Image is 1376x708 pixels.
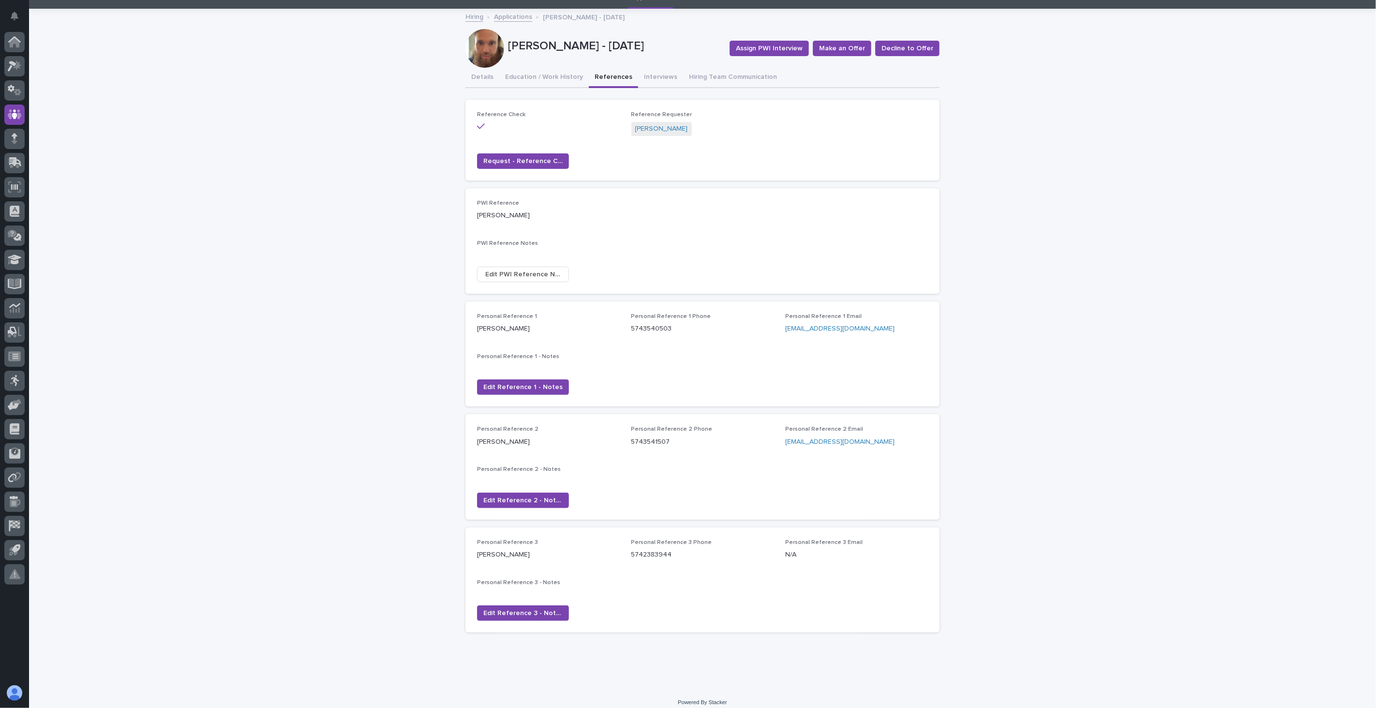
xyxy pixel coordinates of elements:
span: Reference Requester [631,112,692,118]
span: Personal Reference 3 Email [785,540,863,545]
span: PWI Reference [477,200,519,206]
a: Powered By Stacker [678,699,727,705]
button: Assign PWI Interview [730,41,809,56]
span: Reference Check [477,112,525,118]
p: [PERSON_NAME] - [DATE] [543,11,625,22]
p: [PERSON_NAME] [477,211,620,221]
p: [PERSON_NAME] - [DATE] [508,39,722,53]
button: Edit Reference 1 - Notes [477,379,569,395]
button: Notifications [4,6,25,26]
button: Edit Reference 2 - Notes [477,493,569,508]
span: Edit Reference 3 - Notes [483,608,563,618]
button: Education / Work History [499,68,589,88]
button: Edit Reference 3 - Notes [477,605,569,621]
span: Personal Reference 2 Email [785,426,863,432]
p: N/A [785,550,928,560]
p: [PERSON_NAME] [477,550,620,560]
button: Edit PWI Reference Notes [477,267,569,282]
span: Request - Reference Check [483,156,563,166]
span: Personal Reference 3 - Notes [477,580,560,586]
a: [EMAIL_ADDRESS][DOMAIN_NAME] [785,438,895,445]
span: Edit Reference 2 - Notes [483,496,563,505]
button: Request - Reference Check [477,153,569,169]
p: [PERSON_NAME] [477,324,620,334]
a: [PERSON_NAME] [635,124,688,134]
p: [PERSON_NAME] [477,437,620,447]
span: Personal Reference 1 Email [785,314,862,319]
span: Personal Reference 3 Phone [631,540,712,545]
span: Personal Reference 2 [477,426,538,432]
button: Make an Offer [813,41,871,56]
span: Edit PWI Reference Notes [485,270,561,279]
span: Edit Reference 1 - Notes [483,382,563,392]
a: [EMAIL_ADDRESS][DOMAIN_NAME] [785,325,895,332]
a: Applications [494,11,532,22]
button: Details [465,68,499,88]
button: Decline to Offer [875,41,940,56]
span: Assign PWI Interview [736,44,803,53]
span: Personal Reference 1 Phone [631,314,711,319]
button: References [589,68,638,88]
button: Interviews [638,68,683,88]
span: Personal Reference 1 - Notes [477,354,559,360]
a: 5743541507 [631,438,670,445]
a: 5742383944 [631,551,672,558]
span: Personal Reference 3 [477,540,538,545]
a: 5743540503 [631,325,672,332]
button: users-avatar [4,683,25,703]
span: PWI Reference Notes [477,241,538,246]
span: Personal Reference 1 [477,314,537,319]
button: Hiring Team Communication [683,68,783,88]
div: Notifications [12,12,25,27]
span: Make an Offer [819,44,865,53]
span: Personal Reference 2 - Notes [477,467,561,472]
span: Personal Reference 2 Phone [631,426,713,432]
a: Hiring [465,11,483,22]
span: Decline to Offer [882,44,933,53]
